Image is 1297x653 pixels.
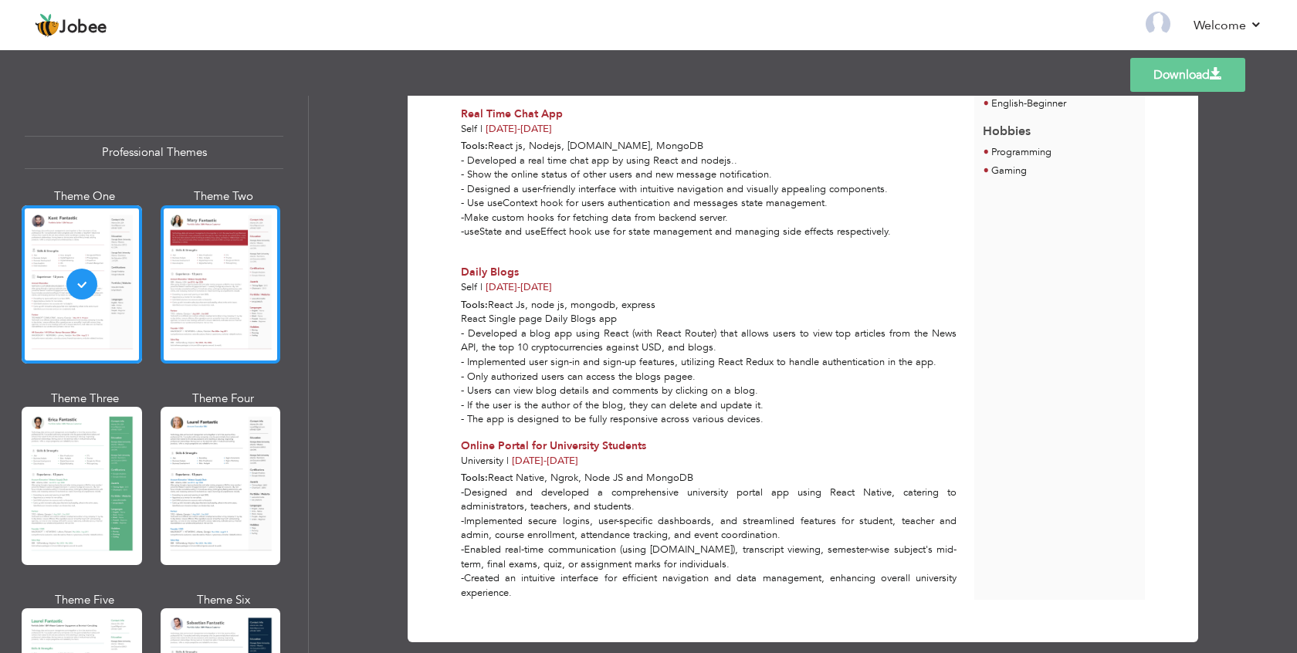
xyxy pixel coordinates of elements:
span: English [991,96,1024,110]
span: | [480,280,483,294]
span: | [506,454,509,468]
div: Professional Themes [25,136,283,169]
div: -Designed and developed a comprehensive university portal app using React Native, catering to adm... [452,486,966,601]
div: Theme Four [164,391,284,407]
span: University [461,454,503,468]
div: - Developed a real time chat app by using React and nodejs.. - Show the online status of other us... [452,154,966,254]
span: [DATE] [DATE] [486,122,552,136]
span: Tools: [461,139,488,153]
img: Profile Img [1146,12,1170,36]
span: Jobee [59,19,107,36]
span: - [517,122,520,136]
span: Tools: [461,298,488,312]
a: Download [1130,58,1245,92]
span: | [480,122,483,136]
div: React Single page Daily Blogs app - Developed a blog app using React (with React Router) that all... [452,312,966,427]
a: Welcome [1194,16,1262,35]
span: Hobbies [983,123,1031,140]
span: self [461,280,477,294]
span: React Js, node js, mongodb, express [488,298,655,312]
div: Theme Five [25,592,145,608]
div: Theme Six [164,592,284,608]
span: Online Portal for University Students [461,438,646,453]
span: React Native, Ngrok, Node JS and MongoDB [488,471,693,485]
span: - [544,454,547,468]
span: React js, Nodejs, [DOMAIN_NAME], MongoDB [488,139,703,153]
span: [DATE] [DATE] [512,454,578,468]
span: Gaming [991,164,1027,178]
div: Theme Three [25,391,145,407]
span: Programming [991,145,1051,159]
span: Real Time Chat App [461,107,563,121]
span: Daily Blogs [461,265,519,279]
span: self [461,122,477,136]
span: Tools: [461,471,488,485]
span: - [1024,96,1027,110]
div: Theme Two [164,188,284,205]
div: Theme One [25,188,145,205]
img: jobee.io [35,13,59,38]
span: - [517,280,520,294]
li: Beginner [991,96,1066,112]
a: Jobee [35,13,107,38]
span: [DATE] [DATE] [486,280,552,294]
